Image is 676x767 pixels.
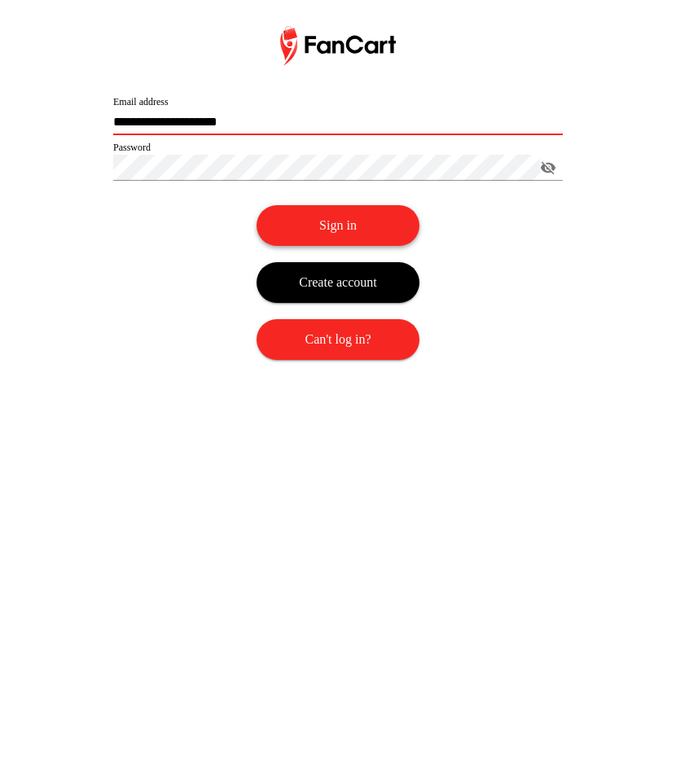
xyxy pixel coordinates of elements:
[113,141,151,155] label: Password
[257,262,419,303] button: Create account
[257,319,419,360] button: Can't log in?
[280,26,397,66] img: logo
[257,205,419,246] button: Sign in
[113,95,169,109] label: Email address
